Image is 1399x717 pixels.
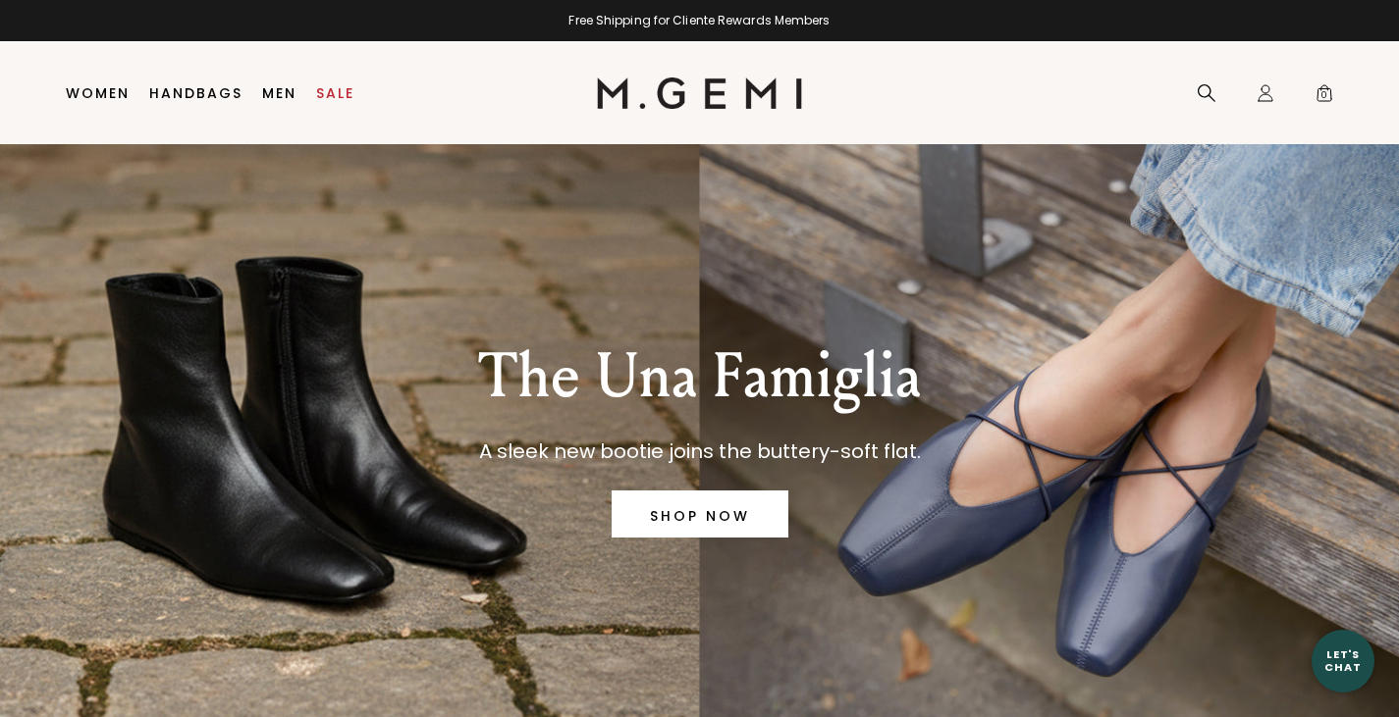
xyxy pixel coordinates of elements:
p: The Una Famiglia [478,341,921,412]
a: SHOP NOW [612,490,788,538]
div: Let's Chat [1312,648,1374,673]
a: Sale [316,85,354,101]
a: Women [66,85,130,101]
a: Men [262,85,296,101]
a: Handbags [149,85,242,101]
p: A sleek new bootie joins the buttery-soft flat. [478,435,921,467]
span: 0 [1315,87,1334,107]
img: M.Gemi [597,77,802,109]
